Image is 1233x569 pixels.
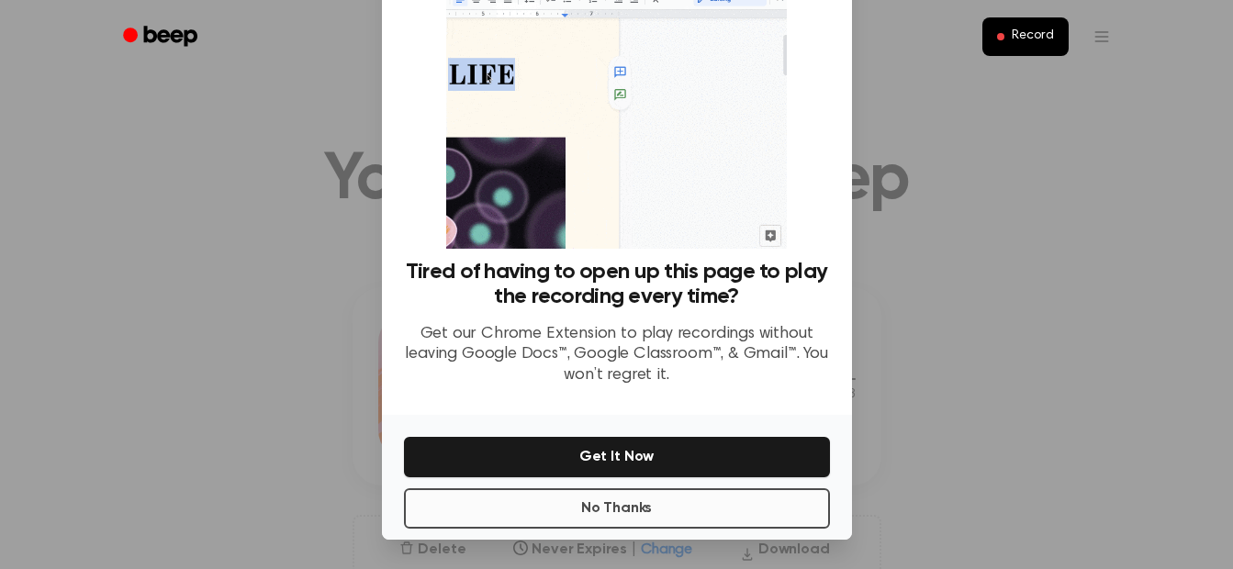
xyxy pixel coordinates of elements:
[110,19,214,55] a: Beep
[404,488,830,529] button: No Thanks
[982,17,1068,56] button: Record
[1080,15,1124,59] button: Open menu
[404,437,830,477] button: Get It Now
[404,324,830,386] p: Get our Chrome Extension to play recordings without leaving Google Docs™, Google Classroom™, & Gm...
[404,260,830,309] h3: Tired of having to open up this page to play the recording every time?
[1012,28,1053,45] span: Record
